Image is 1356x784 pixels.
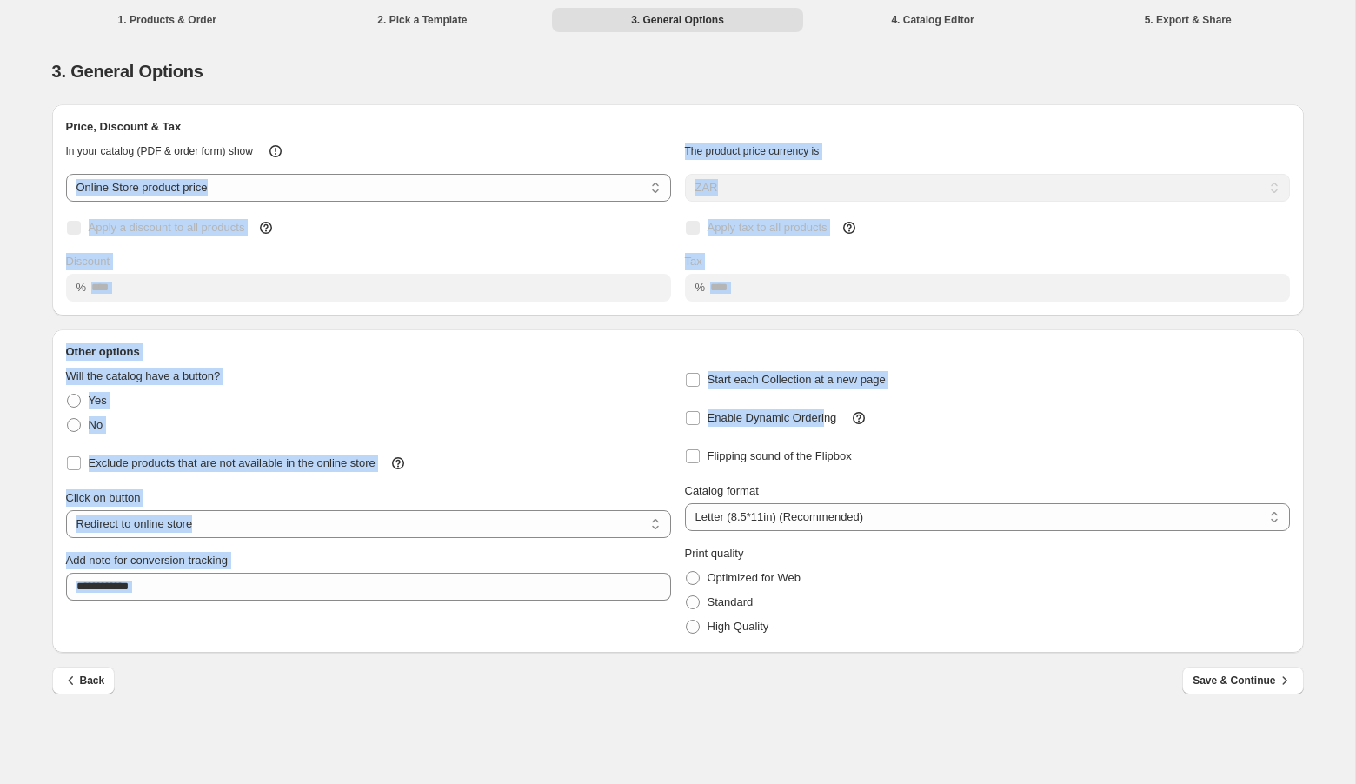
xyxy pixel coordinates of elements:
span: Apply a discount to all products [89,221,245,234]
span: Print quality [685,547,744,560]
h2: Price, Discount & Tax [66,118,1290,136]
span: Flipping sound of the Flipbox [708,449,852,462]
h2: Other options [66,343,1290,361]
span: % [76,281,87,294]
span: Add note for conversion tracking [66,554,228,567]
span: The product price currency is [685,145,820,157]
span: No [89,418,103,431]
span: Save & Continue [1193,672,1293,689]
span: Catalog format [685,484,759,497]
span: % [695,281,706,294]
span: In your catalog (PDF & order form) show [66,145,253,157]
span: Apply tax to all products [708,221,828,234]
span: Standard [708,595,754,608]
span: Start each Collection at a new page [708,373,886,386]
span: High Quality [708,620,769,633]
button: Save & Continue [1182,667,1303,694]
span: Tax [685,255,702,268]
span: Click on button [66,491,141,504]
button: Back [52,667,116,694]
span: Yes [89,394,107,407]
span: Enable Dynamic Ordering [708,411,837,424]
span: Back [63,672,105,689]
span: Discount [66,255,110,268]
span: Exclude products that are not available in the online store [89,456,376,469]
span: Will the catalog have a button? [66,369,221,382]
span: 3. General Options [52,62,203,81]
span: Optimized for Web [708,571,801,584]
